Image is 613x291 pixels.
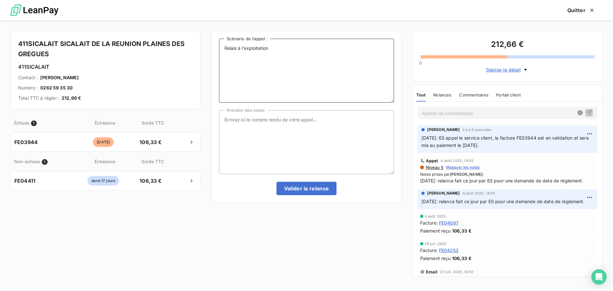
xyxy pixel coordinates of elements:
[425,165,443,170] span: Niveau 5
[136,119,170,126] span: Solde TTC
[452,227,472,234] span: 106,33 €
[14,119,30,126] span: Échues
[136,158,170,165] span: Solde TTC
[425,276,449,281] span: Notification
[439,247,458,254] span: FE04253
[62,95,81,101] span: 212,66 €
[14,138,38,146] span: FE03944
[420,177,595,184] span: [DATE]: relance fait ce jour par ES pour une demande de date de règlement.
[452,255,472,262] span: 106,33 €
[18,95,59,101] span: Total TTC à régler :
[276,182,337,195] button: Valider la relance
[463,191,496,195] span: 4 août 2025, 14:55
[18,39,193,59] h4: 411SICALAIT SICALAIT DE LA REUNION PLAINES DES GREGUES
[75,158,135,165] span: Échéance
[441,159,473,163] span: 4 août 2025, 14:55
[18,85,38,91] span: Numéro :
[219,39,394,103] textarea: Relais à l'exploitation
[427,127,460,133] span: [PERSON_NAME]
[450,172,482,177] span: [PERSON_NAME]
[439,219,458,226] span: FE04097
[484,66,531,73] button: Déplier le détail
[420,247,438,254] span: Facture :
[463,128,492,132] span: il y a 6 secondes
[591,269,607,285] div: Open Intercom Messenger
[31,120,37,126] span: 1
[134,138,167,146] span: 106,33 €
[486,66,521,73] span: Déplier le détail
[18,63,193,71] h6: 411SICALAIT
[87,176,119,186] span: dans 17 jours
[496,92,521,97] span: Portail client
[421,135,590,148] span: [DATE]: ES appel le service client, la facture FE03944 est en validation et sera mis au paiement ...
[425,214,446,218] span: 4 août 2025
[459,92,488,97] span: Commentaires
[420,172,595,177] span: Notes prises par :
[426,269,438,274] span: Email
[75,119,135,126] span: Échéance
[420,39,595,51] h3: 212,66 €
[14,177,35,185] span: FE04411
[560,4,603,17] button: Quitter
[426,158,438,163] span: Appel
[420,219,438,226] span: Facture :
[18,74,38,81] span: Contact :
[416,92,426,97] span: Tout
[420,255,451,262] span: Paiement reçu
[421,199,585,204] span: [DATE]: relance fait ce jour par ES pour une demande de date de règlement.
[440,270,473,274] span: 25 juil. 2025, 10:50
[425,242,447,246] span: 28 juil. 2025
[14,158,41,165] span: Non-échues
[40,74,79,81] span: [PERSON_NAME]
[433,92,451,97] span: Relances
[419,60,422,65] span: 0
[10,2,58,19] img: logo LeanPay
[42,159,48,165] span: 1
[40,85,72,91] span: 0262 59 35 30
[427,190,460,196] span: [PERSON_NAME]
[93,137,114,147] span: [DATE]
[134,177,167,185] span: 106,33 €
[420,227,451,234] span: Paiement reçu
[446,165,480,170] span: Masquer les notes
